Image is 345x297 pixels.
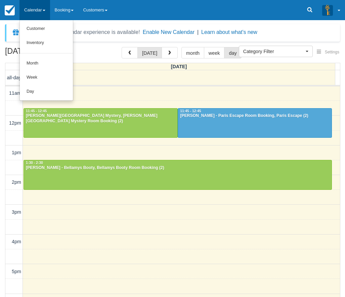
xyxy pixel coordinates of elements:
[9,120,21,126] span: 12pm
[5,5,15,15] img: checkfront-main-nav-mini-logo.png
[24,160,332,189] a: 1:30 - 2:30[PERSON_NAME] - Bellamys Booty, Bellamys Booty Room Booking (2)
[180,113,330,119] div: [PERSON_NAME] - Paris Escape Room Booking, Paris Escape (2)
[26,109,47,113] span: 11:45 - 12:45
[7,75,21,80] span: all-day
[201,29,257,35] a: Learn about what's new
[23,28,140,36] div: A new Booking Calendar experience is available!
[322,5,333,15] img: A3
[26,165,330,171] div: [PERSON_NAME] - Bellamys Booty, Bellamys Booty Room Booking (2)
[20,71,73,85] a: Week
[181,47,204,58] button: month
[20,22,73,36] a: Customer
[171,64,187,69] span: [DATE]
[26,113,176,124] div: [PERSON_NAME][GEOGRAPHIC_DATA] Mystery, [PERSON_NAME][GEOGRAPHIC_DATA] Mystery Room Booking (2)
[243,48,304,55] span: Category Filter
[9,90,21,96] span: 11am
[20,85,73,99] a: Day
[178,108,332,138] a: 11:45 - 12:45[PERSON_NAME] - Paris Escape Room Booking, Paris Escape (2)
[224,47,241,58] button: day
[325,50,339,54] span: Settings
[12,239,21,244] span: 4pm
[239,46,313,57] button: Category Filter
[12,209,21,215] span: 3pm
[180,109,201,113] span: 11:45 - 12:45
[313,47,343,57] button: Settings
[5,47,90,59] h2: [DATE]
[19,20,73,101] ul: Calendar
[197,29,199,35] span: |
[12,150,21,155] span: 1pm
[204,47,225,58] button: week
[12,179,21,185] span: 2pm
[20,56,73,71] a: Month
[24,108,178,138] a: 11:45 - 12:45[PERSON_NAME][GEOGRAPHIC_DATA] Mystery, [PERSON_NAME][GEOGRAPHIC_DATA] Mystery Room ...
[137,47,162,58] button: [DATE]
[26,161,43,165] span: 1:30 - 2:30
[143,29,195,36] button: Enable New Calendar
[12,269,21,274] span: 5pm
[20,36,73,50] a: Inventory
